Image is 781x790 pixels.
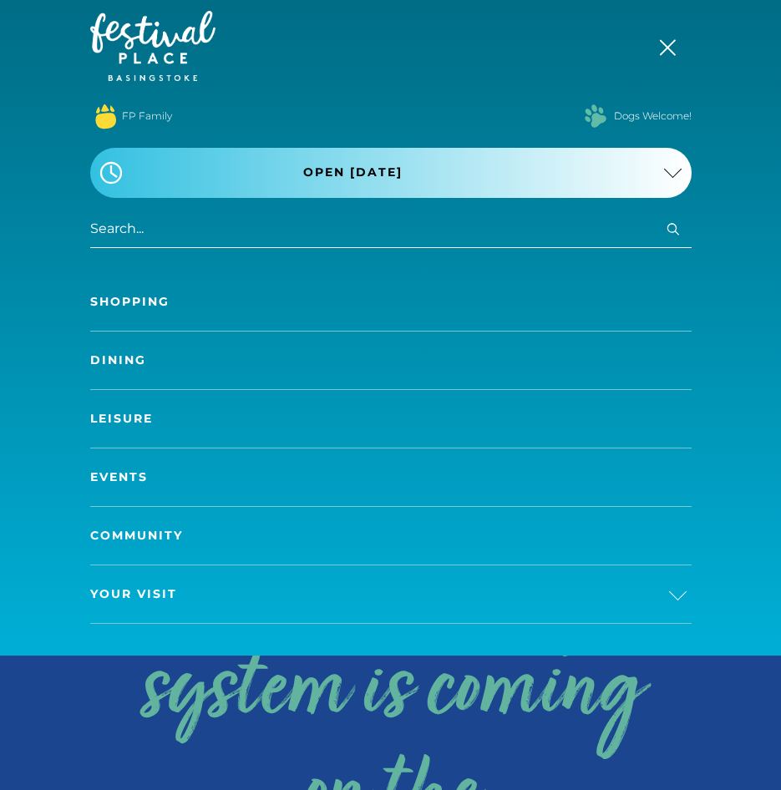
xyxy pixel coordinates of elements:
[650,33,692,58] button: Toggle navigation
[90,507,692,565] a: Community
[303,164,403,181] span: Open [DATE]
[90,210,692,248] input: Search...
[90,148,692,198] button: Open [DATE]
[90,390,692,448] a: Leisure
[90,448,692,506] a: Events
[90,273,692,331] a: Shopping
[90,585,177,603] span: Your Visit
[90,565,692,623] a: Your Visit
[122,109,172,124] a: FP Family
[90,11,216,81] img: Festival Place Logo
[614,109,692,124] a: Dogs Welcome!
[90,332,692,389] a: Dining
